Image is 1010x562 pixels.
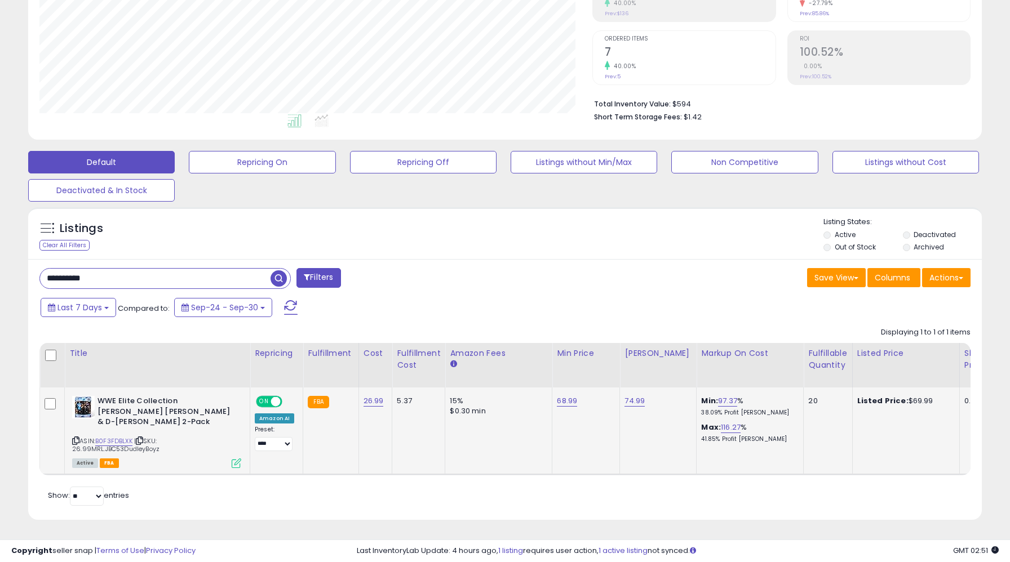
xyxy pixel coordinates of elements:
[599,545,648,556] a: 1 active listing
[450,347,547,359] div: Amazon Fees
[397,396,436,406] div: 5.37
[594,96,962,110] li: $594
[605,46,775,61] h2: 7
[964,347,987,371] div: Ship Price
[684,111,702,122] span: $1.42
[350,151,497,173] button: Repricing Off
[701,347,799,359] div: Markup on Cost
[875,272,910,283] span: Columns
[174,298,272,317] button: Sep-24 - Sep-30
[605,36,775,42] span: Ordered Items
[308,396,329,408] small: FBA
[72,396,241,467] div: ASIN:
[808,347,847,371] div: Fulfillable Quantity
[610,62,636,70] small: 40.00%
[364,395,384,407] a: 26.99
[807,268,866,287] button: Save View
[914,242,944,252] label: Archived
[189,151,335,173] button: Repricing On
[718,395,737,407] a: 97.37
[498,545,523,556] a: 1 listing
[823,217,982,228] p: Listing States:
[800,62,822,70] small: 0.00%
[72,396,95,418] img: 51UVuOD2vFL._SL40_.jpg
[701,409,795,417] p: 38.09% Profit [PERSON_NAME]
[914,230,956,239] label: Deactivated
[800,36,970,42] span: ROI
[450,396,543,406] div: 15%
[800,46,970,61] h2: 100.52%
[357,546,999,556] div: Last InventoryLab Update: 4 hours ago, requires user action, not synced.
[557,395,577,407] a: 68.99
[72,458,98,468] span: All listings currently available for purchase on Amazon
[832,151,979,173] button: Listings without Cost
[28,179,175,202] button: Deactivated & In Stock
[39,240,90,251] div: Clear All Filters
[701,422,795,443] div: %
[701,396,795,417] div: %
[867,268,920,287] button: Columns
[835,242,876,252] label: Out of Stock
[835,230,856,239] label: Active
[41,298,116,317] button: Last 7 Days
[95,436,132,446] a: B0F3FDBLXK
[624,347,692,359] div: [PERSON_NAME]
[191,302,258,313] span: Sep-24 - Sep-30
[450,406,543,416] div: $0.30 min
[511,151,657,173] button: Listings without Min/Max
[364,347,388,359] div: Cost
[857,396,951,406] div: $69.99
[308,347,353,359] div: Fulfillment
[701,422,721,432] b: Max:
[701,395,718,406] b: Min:
[296,268,340,288] button: Filters
[96,545,144,556] a: Terms of Use
[594,112,682,122] b: Short Term Storage Fees:
[808,396,843,406] div: 20
[98,396,234,430] b: WWE Elite Collection [PERSON_NAME] [PERSON_NAME] & D-[PERSON_NAME] 2-Pack
[257,397,271,407] span: ON
[118,303,170,314] span: Compared to:
[953,545,999,556] span: 2025-10-8 02:51 GMT
[881,327,971,338] div: Displaying 1 to 1 of 1 items
[48,490,129,501] span: Show: entries
[721,422,741,433] a: 116.27
[57,302,102,313] span: Last 7 Days
[11,546,196,556] div: seller snap | |
[701,435,795,443] p: 41.85% Profit [PERSON_NAME]
[857,395,909,406] b: Listed Price:
[697,343,804,387] th: The percentage added to the cost of goods (COGS) that forms the calculator for Min & Max prices.
[281,397,299,407] span: OFF
[857,347,955,359] div: Listed Price
[594,99,671,109] b: Total Inventory Value:
[450,359,457,369] small: Amazon Fees.
[255,413,294,423] div: Amazon AI
[605,10,628,17] small: Prev: $136
[800,10,829,17] small: Prev: 85.86%
[922,268,971,287] button: Actions
[255,426,294,451] div: Preset:
[11,545,52,556] strong: Copyright
[557,347,615,359] div: Min Price
[624,395,645,407] a: 74.99
[964,396,983,406] div: 0.00
[800,73,831,80] small: Prev: 100.52%
[72,436,160,453] span: | SKU: 26.99MRL.JBC53DudleyBoyz
[69,347,245,359] div: Title
[671,151,818,173] button: Non Competitive
[255,347,298,359] div: Repricing
[605,73,621,80] small: Prev: 5
[146,545,196,556] a: Privacy Policy
[100,458,119,468] span: FBA
[28,151,175,173] button: Default
[60,221,103,237] h5: Listings
[397,347,440,371] div: Fulfillment Cost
